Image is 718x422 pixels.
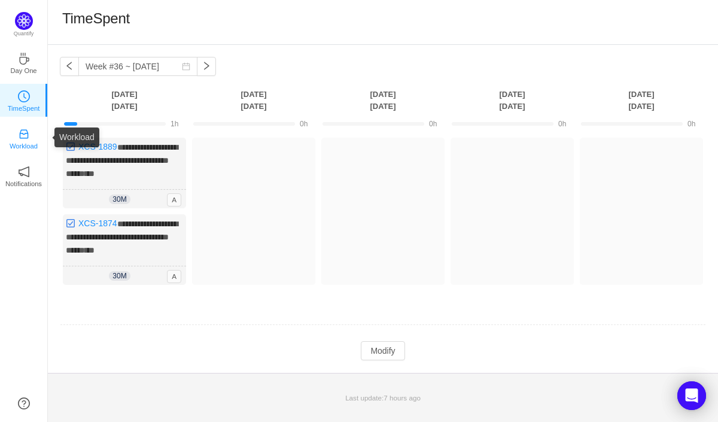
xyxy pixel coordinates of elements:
h1: TimeSpent [62,10,130,28]
i: icon: notification [18,166,30,178]
span: A [167,193,181,207]
i: icon: calendar [182,62,190,71]
i: icon: coffee [18,53,30,65]
button: Modify [361,341,404,360]
button: icon: right [197,57,216,76]
th: [DATE] [DATE] [189,88,318,113]
span: 1h [171,120,178,128]
a: XCS-1889 [78,142,117,151]
p: Day One [10,65,36,76]
span: 0h [687,120,695,128]
button: icon: left [60,57,79,76]
a: icon: coffeeDay One [18,56,30,68]
span: 30m [109,271,130,281]
span: 0h [429,120,437,128]
input: Select a week [78,57,197,76]
span: A [167,270,181,283]
th: [DATE] [DATE] [318,88,448,113]
p: Quantify [14,30,34,38]
span: 30m [109,195,130,204]
span: 0h [300,120,308,128]
p: Notifications [5,178,42,189]
p: Workload [10,141,38,151]
th: [DATE] [DATE] [60,88,189,113]
i: icon: inbox [18,128,30,140]
span: Last update: [345,394,421,402]
img: Quantify [15,12,33,30]
img: 10318 [66,142,75,151]
p: TimeSpent [8,103,40,114]
th: [DATE] [DATE] [577,88,706,113]
img: 10318 [66,218,75,228]
a: icon: notificationNotifications [18,169,30,181]
a: icon: clock-circleTimeSpent [18,94,30,106]
th: [DATE] [DATE] [448,88,577,113]
span: 0h [558,120,566,128]
a: icon: inboxWorkload [18,132,30,144]
a: XCS-1874 [78,218,117,228]
a: icon: question-circle [18,397,30,409]
div: Open Intercom Messenger [677,381,706,410]
span: 7 hours ago [384,394,421,402]
i: icon: clock-circle [18,90,30,102]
